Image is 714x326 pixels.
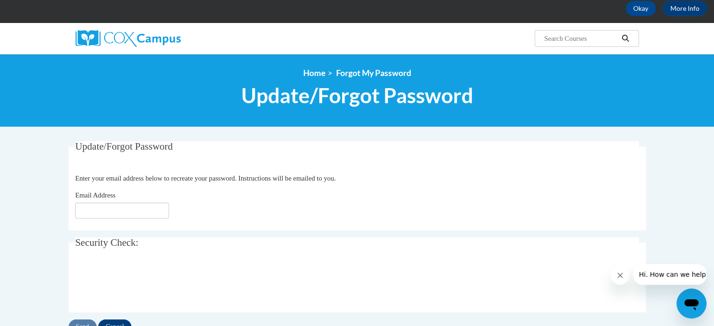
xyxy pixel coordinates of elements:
[676,288,706,318] iframe: Button to launch messaging window
[241,83,473,108] span: Update/Forgot Password
[75,203,169,219] input: Email
[663,1,707,16] a: More Info
[626,1,656,16] button: Okay
[75,237,138,248] span: Security Check:
[633,264,706,285] iframe: Message from company
[75,191,115,199] span: Email Address
[611,266,630,285] iframe: Close message
[303,68,325,78] a: Home
[75,264,218,301] iframe: reCAPTCHA
[75,174,336,182] span: Enter your email address below to recreate your password. Instructions will be emailed to you.
[618,33,632,44] button: Search
[76,30,181,47] img: Cox Campus
[76,30,254,47] a: Cox Campus
[543,33,618,44] input: Search Courses
[336,68,411,78] span: Forgot My Password
[75,141,173,152] span: Update/Forgot Password
[6,7,76,14] span: Hi. How can we help?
